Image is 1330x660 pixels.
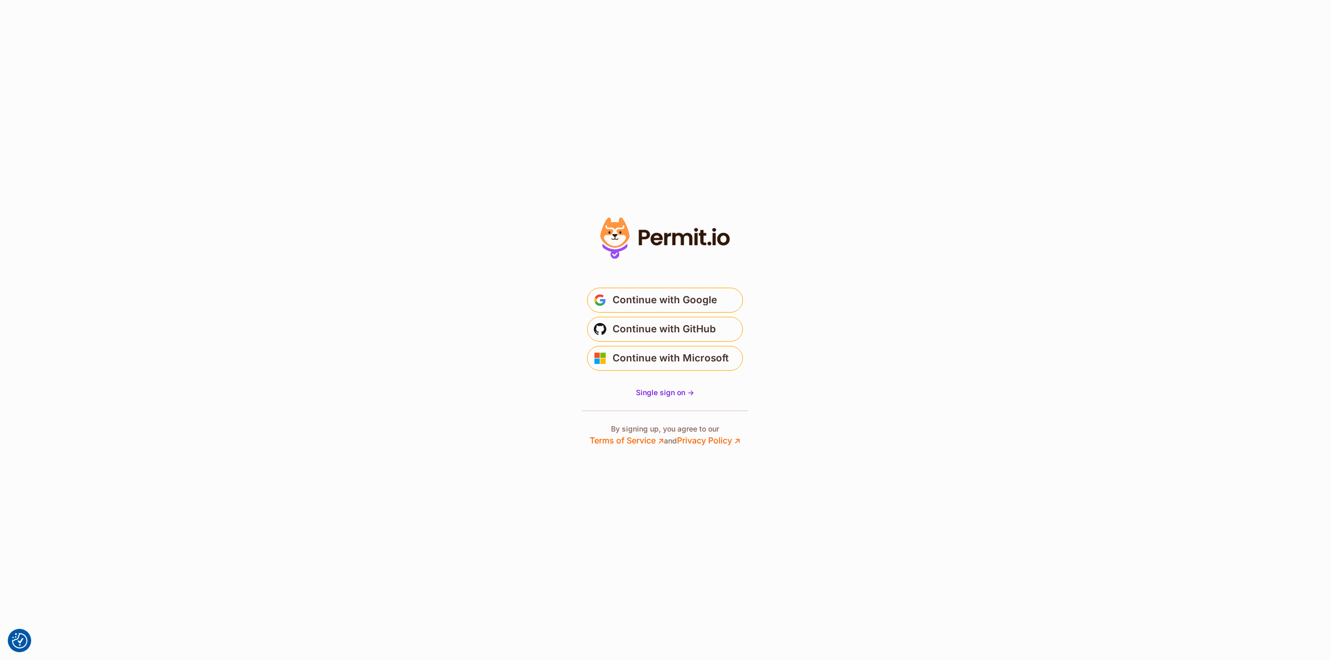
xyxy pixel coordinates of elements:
button: Continue with GitHub [587,317,743,342]
button: Continue with Google [587,288,743,313]
span: Continue with Microsoft [613,350,729,367]
span: Continue with GitHub [613,321,716,338]
span: Single sign on -> [636,388,694,397]
button: Continue with Microsoft [587,346,743,371]
p: By signing up, you agree to our and [590,424,740,447]
button: Consent Preferences [12,633,28,649]
img: Revisit consent button [12,633,28,649]
a: Terms of Service ↗ [590,435,664,446]
a: Single sign on -> [636,387,694,398]
a: Privacy Policy ↗ [677,435,740,446]
span: Continue with Google [613,292,717,308]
